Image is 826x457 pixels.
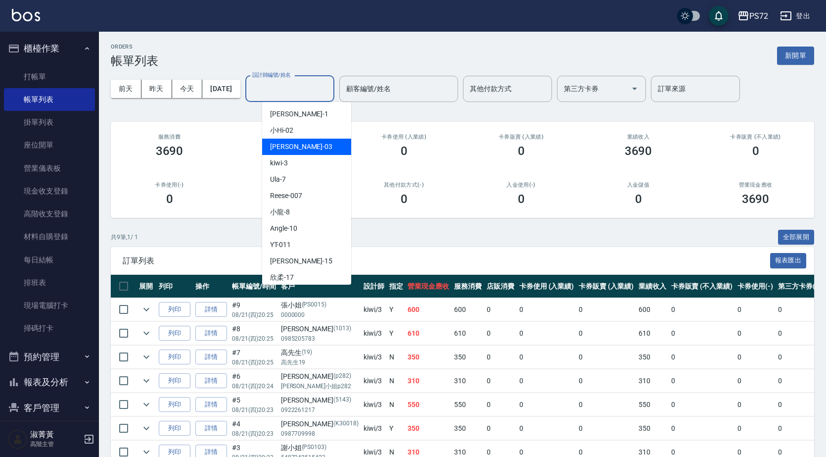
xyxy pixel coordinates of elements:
p: 共 9 筆, 1 / 1 [111,233,138,242]
a: 打帳單 [4,65,95,88]
button: expand row [139,397,154,412]
td: 0 [776,393,823,416]
td: 550 [452,393,484,416]
h2: 入金使用(-) [474,182,568,188]
h3: 0 [401,192,408,206]
td: 0 [669,298,735,321]
th: 展開 [137,275,156,298]
button: 報表及分析 [4,369,95,395]
td: #9 [229,298,278,321]
td: kiwi /3 [361,417,387,440]
h3: 0 [518,144,525,158]
td: 550 [636,393,669,416]
td: 0 [517,322,577,345]
td: 0 [669,417,735,440]
td: 0 [576,417,636,440]
button: 員工及薪資 [4,420,95,446]
td: Y [387,322,406,345]
th: 卡券使用 (入業績) [517,275,577,298]
p: (PS0103) [302,443,327,453]
td: 0 [735,369,776,393]
td: 610 [636,322,669,345]
label: 設計師編號/姓名 [252,71,291,79]
button: 全部展開 [778,230,815,245]
button: 客戶管理 [4,395,95,421]
h3: 帳單列表 [111,54,158,68]
a: 營業儀表板 [4,157,95,180]
td: Y [387,417,406,440]
td: 0 [484,346,517,369]
span: [PERSON_NAME] -03 [270,142,332,152]
td: N [387,346,406,369]
td: kiwi /3 [361,393,387,416]
p: (5143) [333,395,351,406]
td: #5 [229,393,278,416]
td: 350 [636,346,669,369]
a: 每日結帳 [4,249,95,271]
div: 謝小姐 [281,443,359,453]
h2: 入金儲值 [592,182,685,188]
p: (p282) [333,371,351,382]
p: [PERSON_NAME]小姐p282 [281,382,359,391]
span: Ula -7 [270,174,286,185]
td: 0 [517,298,577,321]
th: 列印 [156,275,193,298]
p: (19) [302,348,313,358]
p: 08/21 (四) 20:25 [232,310,276,319]
p: (1013) [333,324,351,334]
td: 0 [735,322,776,345]
th: 第三方卡券(-) [776,275,823,298]
th: 操作 [193,275,229,298]
td: 0 [776,369,823,393]
th: 業績收入 [636,275,669,298]
h2: ORDERS [111,44,158,50]
p: 08/21 (四) 20:23 [232,406,276,414]
td: 0 [576,369,636,393]
a: 報表匯出 [770,255,807,265]
td: 0 [735,393,776,416]
td: 0 [669,393,735,416]
a: 詳情 [195,421,227,436]
a: 掃碼打卡 [4,317,95,340]
img: Logo [12,9,40,21]
th: 卡券販賣 (入業績) [576,275,636,298]
td: 350 [636,417,669,440]
th: 卡券使用(-) [735,275,776,298]
p: 0985205783 [281,334,359,343]
th: 營業現金應收 [405,275,452,298]
td: kiwi /3 [361,346,387,369]
button: expand row [139,421,154,436]
td: 0 [776,346,823,369]
td: 350 [452,346,484,369]
td: 0 [735,417,776,440]
td: 0 [576,393,636,416]
a: 帳單列表 [4,88,95,111]
td: 600 [636,298,669,321]
td: kiwi /3 [361,369,387,393]
span: 小龍 -8 [270,207,290,217]
span: 欣柔 -17 [270,272,294,283]
a: 現金收支登錄 [4,180,95,203]
button: 登出 [776,7,814,25]
h3: 0 [635,192,642,206]
td: 0 [776,298,823,321]
button: 列印 [159,350,190,365]
td: 0 [776,322,823,345]
span: [PERSON_NAME] -15 [270,256,332,266]
td: 0 [669,322,735,345]
div: [PERSON_NAME] [281,324,359,334]
td: 0 [484,322,517,345]
span: Angle -10 [270,223,297,234]
td: N [387,369,406,393]
td: 600 [405,298,452,321]
td: 0 [517,369,577,393]
th: 帳單編號/時間 [229,275,278,298]
a: 排班表 [4,271,95,294]
h5: 淑菁黃 [30,430,81,440]
p: 高階主管 [30,440,81,449]
a: 現場電腦打卡 [4,294,95,317]
td: 0 [669,346,735,369]
p: 08/21 (四) 20:25 [232,358,276,367]
td: N [387,393,406,416]
a: 座位開單 [4,134,95,156]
